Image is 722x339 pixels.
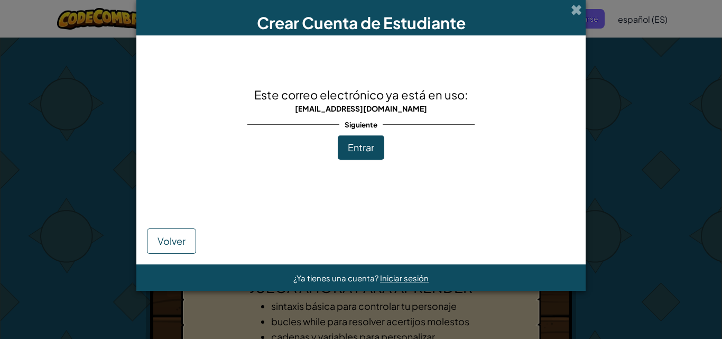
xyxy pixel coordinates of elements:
font: Este correo electrónico ya está en uso: [254,87,468,102]
button: Entrar [338,135,384,160]
font: [EMAIL_ADDRESS][DOMAIN_NAME] [295,104,427,113]
a: Iniciar sesión [380,273,429,283]
button: Volver [147,228,196,254]
font: Volver [158,235,186,247]
font: Entrar [348,141,374,153]
font: Siguiente [345,120,377,129]
font: Crear Cuenta de Estudiante [257,13,466,33]
font: ¿Ya tienes una cuenta? [293,273,378,283]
